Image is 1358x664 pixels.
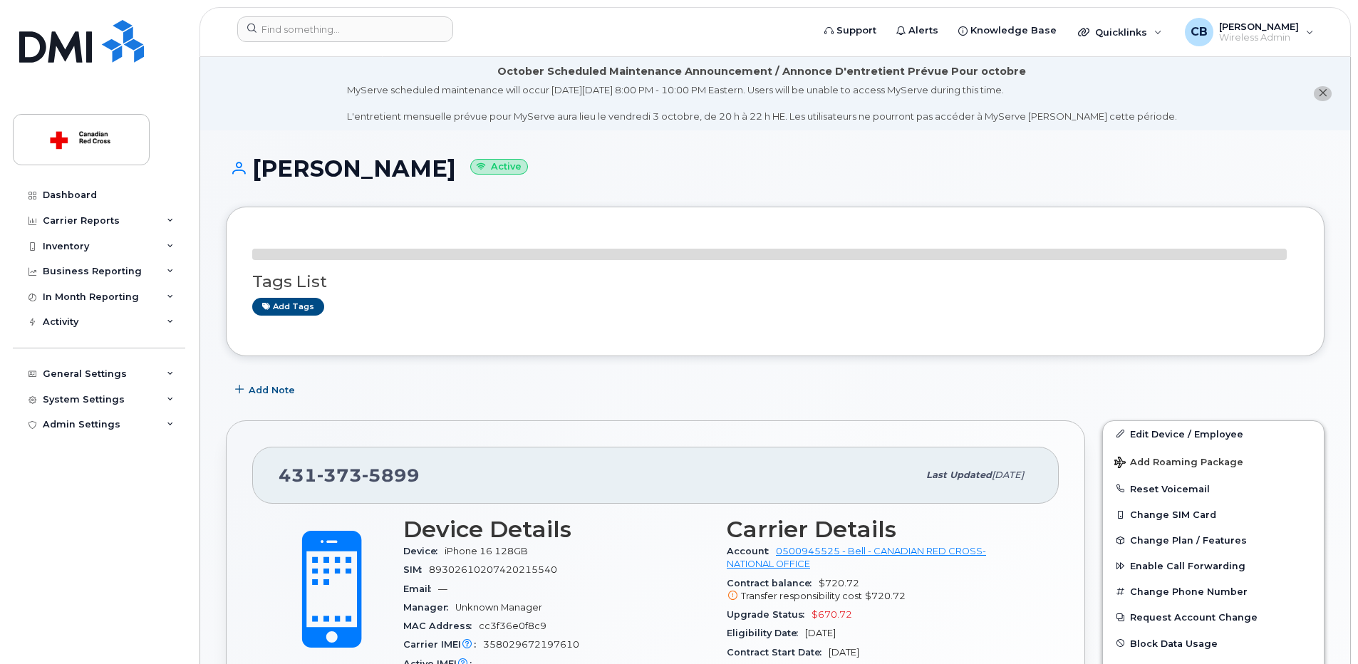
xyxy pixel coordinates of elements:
h1: [PERSON_NAME] [226,156,1325,181]
span: Carrier IMEI [403,639,483,650]
button: Block Data Usage [1103,631,1324,656]
span: Account [727,546,776,556]
span: 5899 [362,465,420,486]
h3: Carrier Details [727,517,1033,542]
a: Edit Device / Employee [1103,421,1324,447]
span: [DATE] [992,470,1024,480]
span: 358029672197610 [483,639,579,650]
span: SIM [403,564,429,575]
span: Eligibility Date [727,628,805,638]
button: Add Note [226,378,307,403]
span: Last updated [926,470,992,480]
span: $720.72 [865,591,906,601]
button: Add Roaming Package [1103,447,1324,476]
span: [DATE] [829,647,859,658]
span: iPhone 16 128GB [445,546,528,556]
span: $720.72 [727,578,1033,603]
span: Contract balance [727,578,819,588]
button: Request Account Change [1103,604,1324,630]
span: 89302610207420215540 [429,564,557,575]
small: Active [470,159,528,175]
span: [DATE] [805,628,836,638]
span: Upgrade Status [727,609,812,620]
span: 431 [279,465,420,486]
span: Email [403,583,438,594]
span: Transfer responsibility cost [741,591,862,601]
span: Contract Start Date [727,647,829,658]
span: Unknown Manager [455,602,542,613]
h3: Tags List [252,273,1298,291]
span: Device [403,546,445,556]
a: 0500945525 - Bell - CANADIAN RED CROSS- NATIONAL OFFICE [727,546,986,569]
button: close notification [1314,86,1332,101]
a: Add tags [252,298,324,316]
button: Change SIM Card [1103,502,1324,527]
span: 373 [317,465,362,486]
span: Add Note [249,383,295,397]
button: Enable Call Forwarding [1103,553,1324,579]
span: — [438,583,447,594]
div: MyServe scheduled maintenance will occur [DATE][DATE] 8:00 PM - 10:00 PM Eastern. Users will be u... [347,83,1177,123]
button: Change Plan / Features [1103,527,1324,553]
div: October Scheduled Maintenance Announcement / Annonce D'entretient Prévue Pour octobre [497,64,1026,79]
span: Add Roaming Package [1114,457,1243,470]
button: Change Phone Number [1103,579,1324,604]
span: Manager [403,602,455,613]
span: Change Plan / Features [1130,535,1247,546]
span: Enable Call Forwarding [1130,561,1245,571]
span: cc3f36e0f8c9 [479,621,546,631]
h3: Device Details [403,517,710,542]
span: MAC Address [403,621,479,631]
span: $670.72 [812,609,852,620]
button: Reset Voicemail [1103,476,1324,502]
